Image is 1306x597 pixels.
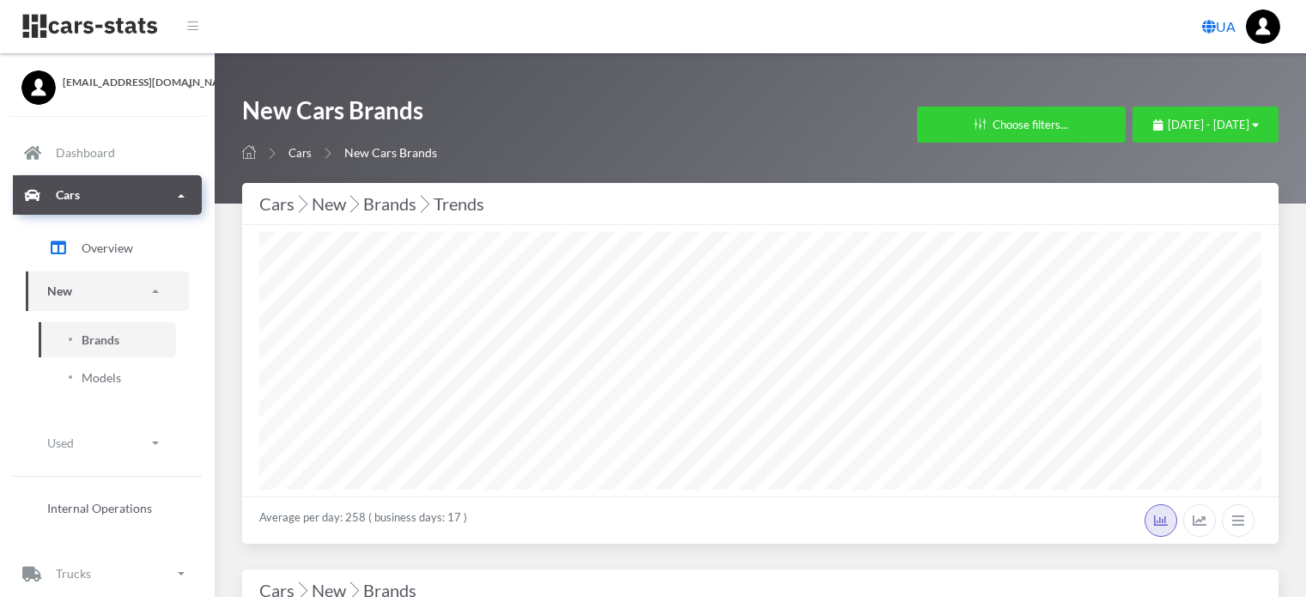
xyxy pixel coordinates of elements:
a: New [26,272,189,311]
span: Internal Operations [47,499,152,517]
a: [EMAIL_ADDRESS][DOMAIN_NAME] [21,70,193,90]
p: Cars [56,185,80,206]
div: Average per day: 258 ( business days: 17 ) [242,496,1279,544]
span: New Cars Brands [344,145,437,160]
a: Brands [39,322,176,357]
p: Trucks [56,563,91,585]
span: Overview [82,239,133,257]
img: ... [1246,9,1280,44]
span: [DATE] - [DATE] [1168,118,1249,131]
span: Brands [82,331,119,349]
span: Models [82,369,121,387]
p: Used [47,432,74,454]
a: Models [39,360,176,395]
p: New [47,281,72,302]
a: Cars [13,176,202,216]
div: Cars New Brands Trends [259,190,1261,217]
a: UA [1195,9,1242,44]
button: Choose filters... [917,107,1126,143]
a: Dashboard [13,134,202,174]
p: Dashboard [56,143,115,164]
a: Trucks [13,554,202,594]
a: Cars [289,146,312,160]
h1: New Cars Brands [242,94,437,135]
span: [EMAIL_ADDRESS][DOMAIN_NAME] [63,75,193,90]
a: Overview [26,227,189,270]
a: Used [26,423,189,462]
img: navbar brand [21,13,159,40]
a: Internal Operations [26,490,189,526]
button: [DATE] - [DATE] [1133,107,1279,143]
